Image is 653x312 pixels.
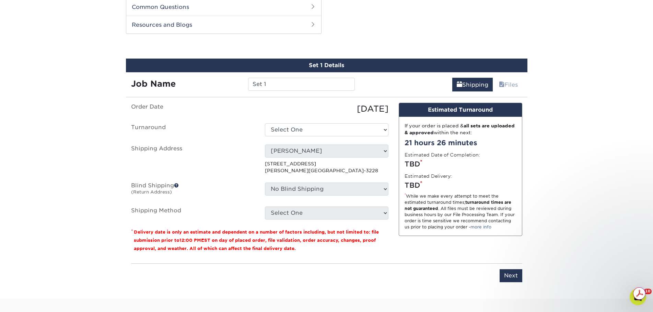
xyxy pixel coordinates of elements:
[405,193,516,230] div: While we make every attempt to meet the estimated turnaround times; . All files must be reviewed ...
[399,103,522,117] div: Estimated Turnaround
[260,103,394,115] div: [DATE]
[248,78,355,91] input: Enter a job name
[405,180,516,190] div: TBD
[131,189,172,195] small: (Return Address)
[405,151,480,158] label: Estimated Date of Completion:
[630,289,646,305] iframe: Intercom live chat
[126,183,260,198] label: Blind Shipping
[265,160,388,174] p: [STREET_ADDRESS] [PERSON_NAME][GEOGRAPHIC_DATA]-3228
[126,123,260,136] label: Turnaround
[457,82,462,88] span: shipping
[179,238,201,243] span: 12:00 PM
[405,173,452,179] label: Estimated Delivery:
[405,159,516,169] div: TBD
[500,269,522,282] input: Next
[405,200,511,211] strong: turnaround times are not guaranteed
[499,82,504,88] span: files
[470,224,491,229] a: more info
[405,122,516,136] div: If your order is placed & within the next:
[126,16,321,34] h2: Resources and Blogs
[126,59,527,72] div: Set 1 Details
[126,207,260,220] label: Shipping Method
[126,103,260,115] label: Order Date
[126,145,260,174] label: Shipping Address
[134,229,379,251] small: Delivery date is only an estimate and dependent on a number of factors including, but not limited...
[494,78,522,91] a: Files
[405,138,516,148] div: 21 hours 26 minutes
[452,78,493,91] a: Shipping
[131,79,176,89] strong: Job Name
